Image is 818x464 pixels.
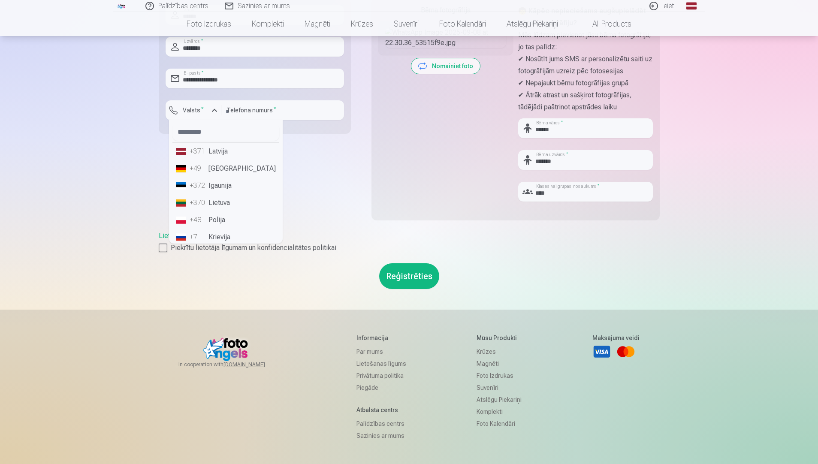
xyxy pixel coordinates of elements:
li: [GEOGRAPHIC_DATA] [172,160,279,177]
a: All products [568,12,642,36]
a: Privātuma politika [356,370,406,382]
a: Par mums [356,346,406,358]
div: +48 [190,215,207,225]
li: Igaunija [172,177,279,194]
div: +49 [190,163,207,174]
span: In cooperation with [178,361,286,368]
li: Latvija [172,143,279,160]
a: Atslēgu piekariņi [477,394,522,406]
a: Lietošanas līgums [356,358,406,370]
h5: Maksājuma veidi [592,334,640,342]
p: Mēs lūdzam pievienot jūsu bērna fotogrāfiju, jo tas palīdz: [518,29,653,53]
a: Foto kalendāri [477,418,522,430]
button: Reģistrēties [379,263,439,289]
a: Lietošanas līgums [159,232,213,240]
a: Foto kalendāri [429,12,496,36]
a: Komplekti [241,12,294,36]
label: Valsts [179,106,207,114]
a: Magnēti [294,12,341,36]
a: Piegāde [356,382,406,394]
h5: Mūsu produkti [477,334,522,342]
h5: Atbalsta centrs [356,406,406,414]
div: +372 [190,181,207,191]
button: Valsts* [166,100,221,120]
a: Sazinies ar mums [356,430,406,442]
div: +371 [190,146,207,157]
li: Polija [172,211,279,229]
p: ✔ Nosūtīt jums SMS ar personalizētu saiti uz fotogrāfijām uzreiz pēc fotosesijas [518,53,653,77]
button: Nomainiet foto [411,58,480,74]
li: Lietuva [172,194,279,211]
div: Lauks ir obligāts [166,120,221,127]
li: Krievija [172,229,279,246]
div: +7 [190,232,207,242]
div: , [159,231,660,253]
a: Suvenīri [383,12,429,36]
a: Magnēti [477,358,522,370]
img: WhatsApp Image 2025-09-08 at 22.30.36_53515f9e.jpg [385,27,506,48]
a: Krūzes [477,346,522,358]
div: +370 [190,198,207,208]
a: [DOMAIN_NAME] [223,361,286,368]
a: Foto izdrukas [176,12,241,36]
p: ✔ Ātrāk atrast un sašķirot fotogrāfijas, tādējādi paātrinot apstrādes laiku [518,89,653,113]
a: Atslēgu piekariņi [496,12,568,36]
a: Mastercard [616,342,635,361]
p: ✔ Nepajaukt bērnu fotogrāfijas grupā [518,77,653,89]
a: Komplekti [477,406,522,418]
img: /fa1 [117,3,126,9]
a: Krūzes [341,12,383,36]
a: Suvenīri [477,382,522,394]
a: Visa [592,342,611,361]
h5: Informācija [356,334,406,342]
a: Palīdzības centrs [356,418,406,430]
a: Foto izdrukas [477,370,522,382]
label: Piekrītu lietotāja līgumam un konfidencialitātes politikai [159,243,660,253]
